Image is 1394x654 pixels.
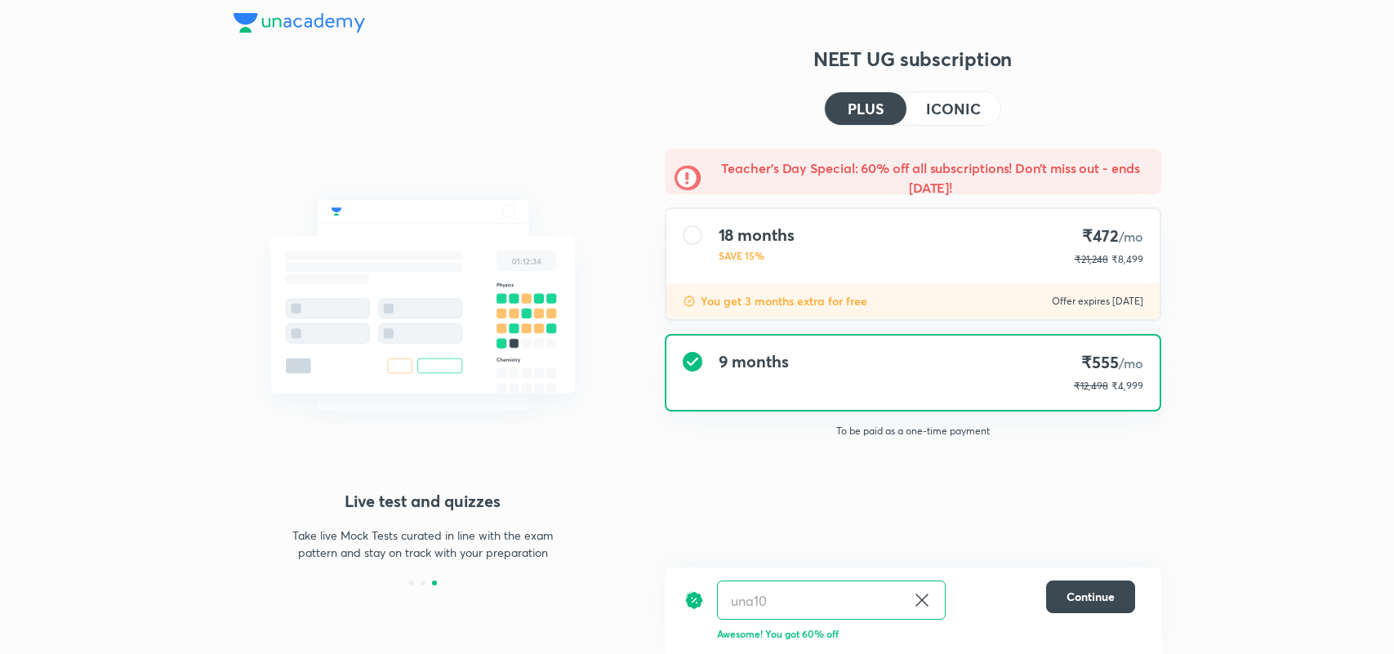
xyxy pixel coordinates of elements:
p: ₹12,498 [1074,379,1108,394]
p: SAVE 15% [719,248,795,263]
span: /mo [1119,228,1143,245]
p: ₹21,248 [1075,252,1108,267]
img: discount [683,295,696,308]
button: Continue [1046,581,1135,613]
h4: ₹472 [1075,225,1143,247]
p: Take live Mock Tests curated in line with the exam pattern and stay on track with your preparation [281,527,565,561]
h3: NEET UG subscription [665,46,1161,72]
p: To be paid as a one-time payment [652,425,1174,438]
button: PLUS [825,92,906,125]
span: ₹4,999 [1111,380,1143,392]
h4: 9 months [719,352,789,371]
p: You get 3 months extra for free [701,293,867,309]
h5: Teacher’s Day Special: 60% off all subscriptions! Don’t miss out - ends [DATE]! [710,158,1151,198]
h4: PLUS [848,101,884,116]
input: Have a referral code? [718,581,906,620]
button: ICONIC [906,92,1000,125]
img: - [675,165,701,191]
h4: ICONIC [926,101,980,116]
span: Continue [1067,589,1115,605]
img: mock_test_quizes_521a5f770e.svg [234,163,612,447]
h4: Live test and quizzes [234,489,612,514]
img: Company Logo [234,13,365,33]
p: Offer expires [DATE] [1052,295,1143,308]
span: ₹8,499 [1111,253,1143,265]
h4: ₹555 [1074,352,1143,374]
h4: 18 months [719,225,795,245]
img: discount [684,581,704,620]
span: /mo [1119,354,1143,371]
p: Awesome! You got 60% off [717,626,1135,641]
